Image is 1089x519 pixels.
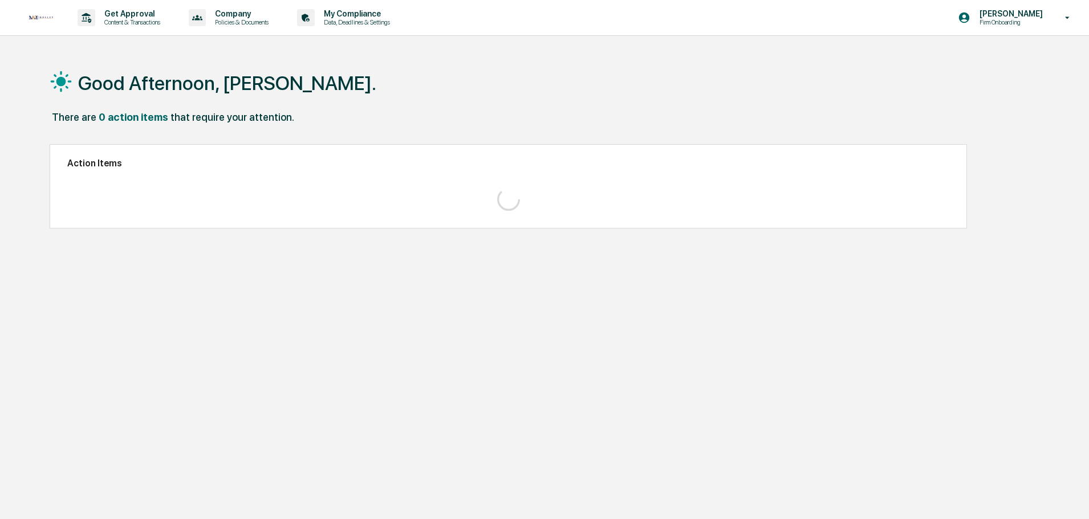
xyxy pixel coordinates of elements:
[27,14,55,22] img: logo
[95,9,166,18] p: Get Approval
[52,111,96,123] div: There are
[970,9,1049,18] p: [PERSON_NAME]
[970,18,1049,26] p: Firm Onboarding
[170,111,294,123] div: that require your attention.
[206,9,274,18] p: Company
[206,18,274,26] p: Policies & Documents
[315,18,396,26] p: Data, Deadlines & Settings
[78,72,376,95] h1: Good Afternoon, [PERSON_NAME].
[95,18,166,26] p: Content & Transactions
[315,9,396,18] p: My Compliance
[67,158,949,169] h2: Action Items
[99,111,168,123] div: 0 action items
